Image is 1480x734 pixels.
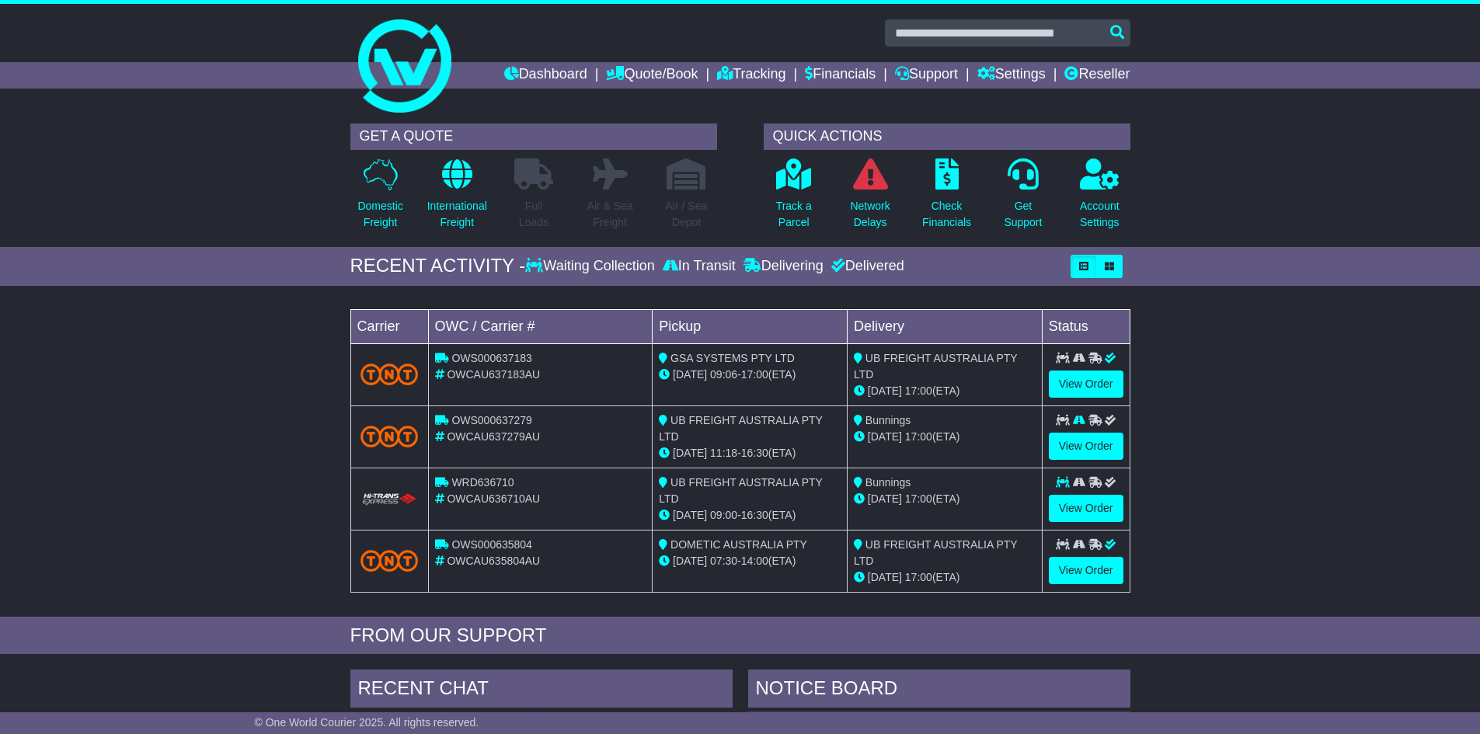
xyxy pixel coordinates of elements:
[587,198,633,231] p: Air & Sea Freight
[776,198,812,231] p: Track a Parcel
[854,383,1036,399] div: (ETA)
[741,447,768,459] span: 16:30
[514,198,553,231] p: Full Loads
[865,476,911,489] span: Bunnings
[670,538,807,551] span: DOMETIC AUSTRALIA PTY
[865,414,911,426] span: Bunnings
[1049,433,1123,460] a: View Order
[868,430,902,443] span: [DATE]
[350,624,1130,647] div: FROM OUR SUPPORT
[1042,309,1130,343] td: Status
[741,368,768,381] span: 17:00
[922,198,971,231] p: Check Financials
[673,555,707,567] span: [DATE]
[854,538,1017,567] span: UB FREIGHT AUSTRALIA PTY LTD
[360,426,419,447] img: TNT_Domestic.png
[360,550,419,571] img: TNT_Domestic.png
[827,258,904,275] div: Delivered
[1080,198,1120,231] p: Account Settings
[895,62,958,89] a: Support
[741,509,768,521] span: 16:30
[850,198,890,231] p: Network Delays
[659,367,841,383] div: - (ETA)
[849,158,890,239] a: NetworkDelays
[868,571,902,583] span: [DATE]
[1004,198,1042,231] p: Get Support
[764,123,1130,150] div: QUICK ACTIONS
[357,198,402,231] p: Domestic Freight
[360,364,419,384] img: TNT_Domestic.png
[447,555,540,567] span: OWCAU635804AU
[357,158,403,239] a: DomesticFreight
[350,309,428,343] td: Carrier
[710,555,737,567] span: 07:30
[1049,370,1123,398] a: View Order
[447,368,540,381] span: OWCAU637183AU
[868,384,902,397] span: [DATE]
[451,476,514,489] span: WRD636710
[775,158,813,239] a: Track aParcel
[659,553,841,569] div: - (ETA)
[350,670,733,711] div: RECENT CHAT
[1064,62,1130,89] a: Reseller
[659,258,740,275] div: In Transit
[504,62,587,89] a: Dashboard
[905,492,932,505] span: 17:00
[666,198,708,231] p: Air / Sea Depot
[525,258,658,275] div: Waiting Collection
[659,476,822,505] span: UB FREIGHT AUSTRALIA PTY LTD
[659,507,841,524] div: - (ETA)
[1003,158,1043,239] a: GetSupport
[710,447,737,459] span: 11:18
[977,62,1046,89] a: Settings
[447,492,540,505] span: OWCAU636710AU
[847,309,1042,343] td: Delivery
[659,414,822,443] span: UB FREIGHT AUSTRALIA PTY LTD
[905,384,932,397] span: 17:00
[854,491,1036,507] div: (ETA)
[905,571,932,583] span: 17:00
[710,509,737,521] span: 09:00
[350,255,526,277] div: RECENT ACTIVITY -
[427,158,488,239] a: InternationalFreight
[673,509,707,521] span: [DATE]
[905,430,932,443] span: 17:00
[710,368,737,381] span: 09:06
[1049,557,1123,584] a: View Order
[447,430,540,443] span: OWCAU637279AU
[868,492,902,505] span: [DATE]
[717,62,785,89] a: Tracking
[748,670,1130,711] div: NOTICE BOARD
[740,258,827,275] div: Delivering
[1049,495,1123,522] a: View Order
[451,414,532,426] span: OWS000637279
[653,309,848,343] td: Pickup
[451,352,532,364] span: OWS000637183
[854,429,1036,445] div: (ETA)
[428,309,653,343] td: OWC / Carrier #
[659,445,841,461] div: - (ETA)
[427,198,487,231] p: International Freight
[350,123,717,150] div: GET A QUOTE
[673,447,707,459] span: [DATE]
[854,569,1036,586] div: (ETA)
[606,62,698,89] a: Quote/Book
[673,368,707,381] span: [DATE]
[921,158,972,239] a: CheckFinancials
[741,555,768,567] span: 14:00
[805,62,876,89] a: Financials
[670,352,795,364] span: GSA SYSTEMS PTY LTD
[451,538,532,551] span: OWS000635804
[1079,158,1120,239] a: AccountSettings
[255,716,479,729] span: © One World Courier 2025. All rights reserved.
[854,352,1017,381] span: UB FREIGHT AUSTRALIA PTY LTD
[360,492,419,507] img: HiTrans.png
